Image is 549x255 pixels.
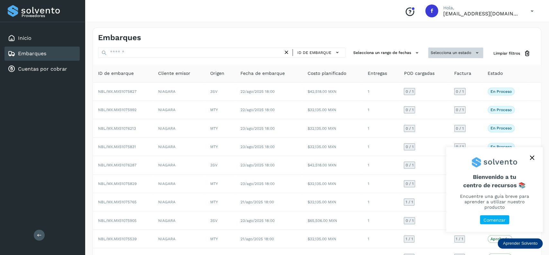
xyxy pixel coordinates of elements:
span: 0 / 1 [405,163,413,167]
p: En proceso [491,145,512,149]
td: MTY [205,101,235,119]
td: 1 [362,119,399,137]
td: MTY [205,119,235,137]
p: Encuentre una guía breve para aprender a utilizar nuestro producto [454,194,535,210]
span: 1 / 1 [405,237,413,241]
td: 1 [362,175,399,193]
td: NIAGARA [153,138,205,156]
button: ID de embarque [295,48,343,57]
div: Embarques [4,47,80,61]
span: 0 / 1 [405,127,413,130]
button: close, [527,153,537,163]
span: 0 / 1 [456,127,464,130]
span: 0 / 1 [456,90,464,93]
p: Aprender Solvento [503,241,537,246]
div: Cuentas por cobrar [4,62,80,76]
span: 0 / 1 [405,182,413,186]
button: Selecciona un rango de fechas [351,48,423,58]
td: $42,518.00 MXN [302,156,362,174]
td: $32,135.00 MXN [302,230,362,248]
span: ID de embarque [98,70,134,77]
td: $42,518.00 MXN [302,83,362,101]
td: 3SV [205,211,235,230]
div: Aprender Solvento [446,147,543,232]
td: MTY [205,193,235,211]
span: Factura [454,70,471,77]
span: 23/ago/2025 18:00 [240,163,274,167]
span: 0 / 1 [456,145,464,149]
td: NIAGARA [153,230,205,248]
td: $32,135.00 MXN [302,119,362,137]
span: 21/ago/2025 18:00 [240,200,274,204]
span: 22/ago/2025 18:00 [240,89,274,94]
div: Aprender Solvento [498,238,543,249]
p: En proceso [491,89,512,94]
p: Aprobado [491,237,509,241]
span: NBL/MX.MX51075827 [98,89,137,94]
td: NIAGARA [153,211,205,230]
span: NBL/MX.MX51075992 [98,108,137,112]
td: 3SV [205,156,235,174]
td: MTY [205,230,235,248]
span: Entregas [367,70,387,77]
span: 0 / 1 [405,145,413,149]
p: Hola, [443,5,520,11]
p: En proceso [491,108,512,112]
span: 0 / 1 [405,219,413,223]
a: Cuentas por cobrar [18,66,67,72]
span: Fecha de embarque [240,70,285,77]
td: 3SV [205,83,235,101]
span: Bienvenido a tu [454,173,535,189]
span: 23/ago/2025 18:00 [240,126,274,131]
span: NBL/MX.MX51075765 [98,200,137,204]
span: Limpiar filtros [493,50,520,56]
td: 1 [362,138,399,156]
td: 1 [362,211,399,230]
p: facturacion@expresssanjavier.com [443,11,520,17]
td: NIAGARA [153,119,205,137]
td: 1 [362,193,399,211]
span: 1 / 1 [456,237,463,241]
h4: Embarques [98,33,141,42]
button: Comenzar [480,215,509,224]
span: 23/ago/2025 18:00 [240,218,274,223]
p: En proceso [491,126,512,130]
span: 0 / 1 [405,108,413,112]
span: 0 / 1 [456,108,464,112]
td: MTY [205,175,235,193]
span: NBL/MX.MX51075905 [98,218,137,223]
td: $32,135.00 MXN [302,193,362,211]
td: 1 [362,156,399,174]
span: NBL/MX.MX51075829 [98,181,137,186]
span: 23/ago/2025 18:00 [240,145,274,149]
span: NBL/MX.MX51076213 [98,126,136,131]
span: 0 / 1 [405,90,413,93]
td: $65,506.00 MXN [302,211,362,230]
span: NBL/MX.MX51076287 [98,163,137,167]
span: Estado [488,70,503,77]
td: NIAGARA [153,175,205,193]
td: 1 [362,101,399,119]
button: Limpiar filtros [488,48,536,59]
td: NIAGARA [153,101,205,119]
span: 22/ago/2025 18:00 [240,108,274,112]
span: 23/ago/2025 18:00 [240,181,274,186]
td: NIAGARA [153,156,205,174]
span: 21/ago/2025 18:00 [240,237,274,241]
button: Selecciona un estado [428,48,483,58]
a: Embarques [18,50,46,57]
td: $32,135.00 MXN [302,138,362,156]
span: ID de embarque [297,50,331,56]
span: NBL/MX.MX51075539 [98,237,137,241]
span: POD cargadas [404,70,434,77]
span: 1 / 1 [405,200,413,204]
p: Proveedores [22,13,77,18]
td: NIAGARA [153,193,205,211]
td: NIAGARA [153,83,205,101]
td: 1 [362,83,399,101]
td: 1 [362,230,399,248]
td: $32,135.00 MXN [302,175,362,193]
span: NBL/MX.MX51075831 [98,145,136,149]
div: Inicio [4,31,80,45]
p: Comenzar [483,217,506,223]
